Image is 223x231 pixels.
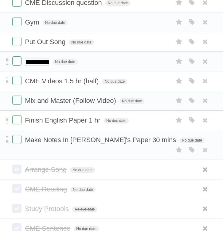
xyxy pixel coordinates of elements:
[12,165,22,174] label: Done
[70,167,95,173] span: No due date
[25,205,70,213] span: Study Protools
[173,56,185,66] label: Star task
[12,56,22,66] label: Done
[12,37,22,46] label: Done
[12,115,22,124] label: Done
[12,135,22,144] label: Done
[25,18,41,26] span: Gym
[12,96,22,105] label: Done
[25,166,68,173] span: Arrange Song
[12,17,22,26] label: Done
[72,206,97,212] span: No due date
[12,184,22,193] label: Done
[179,138,204,143] span: No due date
[25,38,67,46] span: Put Out Song
[105,0,130,6] span: No due date
[12,204,22,213] label: Done
[25,77,100,85] span: CME Videos 1.5 hr (half)
[173,17,185,27] label: Star task
[102,79,127,84] span: No due date
[43,20,68,25] span: No due date
[25,136,178,144] span: Make Notes In [PERSON_NAME]'s Paper 30 mins
[104,118,129,123] span: No due date
[70,187,95,192] span: No due date
[12,76,22,85] label: Done
[69,40,94,45] span: No due date
[173,37,185,47] label: Star task
[173,115,185,125] label: Star task
[25,185,68,193] span: CME Reading
[173,76,185,86] label: Star task
[25,116,102,124] span: Finish English Paper 1 hr
[25,97,118,104] span: Mix and Master (Follow Video)
[173,145,185,155] label: Star task
[173,96,185,106] label: Star task
[119,98,144,104] span: No due date
[53,59,77,65] span: No due date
